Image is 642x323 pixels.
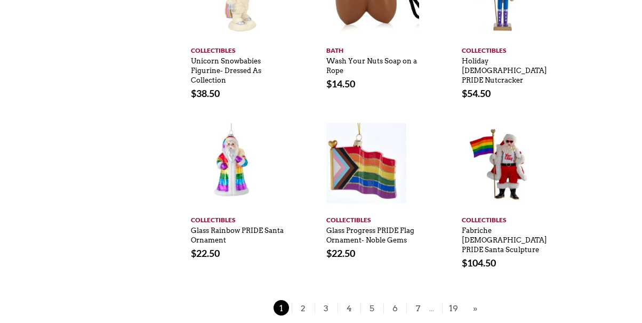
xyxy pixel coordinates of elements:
a: Holiday [DEMOGRAPHIC_DATA] PRIDE Nutcracker [462,52,547,85]
a: Bath [326,42,429,55]
bdi: 38.50 [191,87,220,99]
span: $ [191,87,196,99]
bdi: 14.50 [326,78,355,90]
span: $ [326,247,332,259]
a: Collectibles [191,211,293,225]
a: » [470,302,480,315]
span: $ [462,257,467,269]
a: Unicorn Snowbabies Figurine- Dressed As Collection [191,52,261,85]
a: Collectibles [462,211,564,225]
span: 7 [410,300,426,316]
span: 3 [318,300,334,316]
span: 5 [364,300,380,316]
a: 6 [383,303,406,313]
a: Collectibles [191,42,293,55]
span: 6 [387,300,403,316]
a: 4 [338,303,360,313]
a: Glass Progress PRIDE Flag Ornament- Noble Gems [326,221,414,245]
bdi: 104.50 [462,257,496,269]
span: 19 [446,300,462,316]
a: Collectibles [462,42,564,55]
a: Glass Rainbow PRIDE Santa Ornament [191,221,284,245]
span: ... [429,305,434,313]
bdi: 22.50 [326,247,355,259]
a: Collectibles [326,211,429,225]
span: $ [462,87,467,99]
a: 3 [315,303,338,313]
a: 2 [292,303,315,313]
span: $ [326,78,332,90]
a: 7 [406,303,429,313]
span: 1 [274,300,289,316]
a: 5 [360,303,383,313]
span: 4 [341,300,357,316]
bdi: 22.50 [191,247,220,259]
span: $ [191,247,196,259]
bdi: 54.50 [462,87,491,99]
a: 19 [442,303,465,313]
span: 2 [295,300,311,316]
a: Wash Your Nuts Soap on a Rope [326,52,417,75]
a: Fabriche [DEMOGRAPHIC_DATA] PRIDE Santa Sculpture [462,221,547,254]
